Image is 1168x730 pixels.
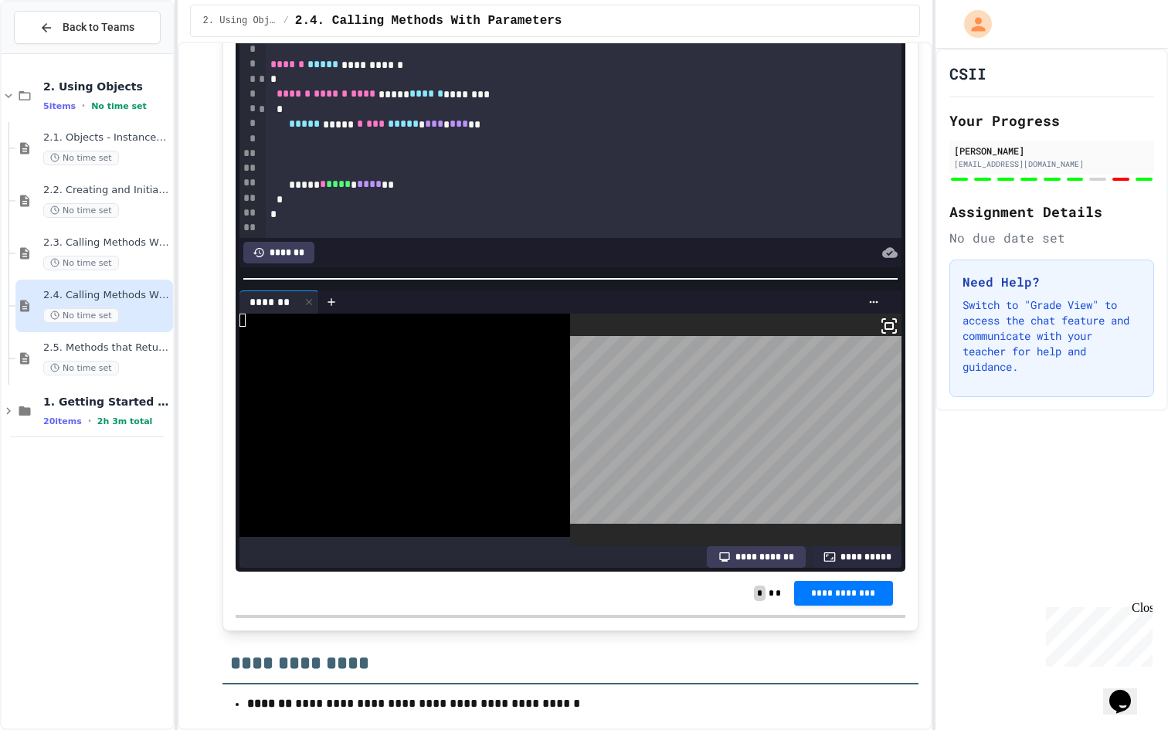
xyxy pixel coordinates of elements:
[963,273,1141,291] h3: Need Help?
[295,12,562,30] span: 2.4. Calling Methods With Parameters
[43,80,170,93] span: 2. Using Objects
[43,341,170,355] span: 2.5. Methods that Return Values
[949,110,1154,131] h2: Your Progress
[43,289,170,302] span: 2.4. Calling Methods With Parameters
[43,236,170,250] span: 2.3. Calling Methods Without Parameters
[43,256,119,270] span: No time set
[43,361,119,375] span: No time set
[43,151,119,165] span: No time set
[14,11,161,44] button: Back to Teams
[949,63,986,84] h1: CSII
[949,229,1154,247] div: No due date set
[82,100,85,112] span: •
[88,415,91,427] span: •
[954,158,1149,170] div: [EMAIL_ADDRESS][DOMAIN_NAME]
[954,144,1149,158] div: [PERSON_NAME]
[91,101,147,111] span: No time set
[963,297,1141,375] p: Switch to "Grade View" to access the chat feature and communicate with your teacher for help and ...
[43,101,76,111] span: 5 items
[43,416,82,426] span: 20 items
[97,416,153,426] span: 2h 3m total
[203,15,277,27] span: 2. Using Objects
[949,201,1154,222] h2: Assignment Details
[43,203,119,218] span: No time set
[43,184,170,197] span: 2.2. Creating and Initializing Objects: Constructors
[63,19,134,36] span: Back to Teams
[1103,668,1153,715] iframe: chat widget
[43,131,170,144] span: 2.1. Objects - Instances of Classes
[43,308,119,323] span: No time set
[1040,601,1153,667] iframe: chat widget
[6,6,107,98] div: Chat with us now!Close
[948,6,996,42] div: My Account
[284,15,289,27] span: /
[43,395,170,409] span: 1. Getting Started and Primitive Types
